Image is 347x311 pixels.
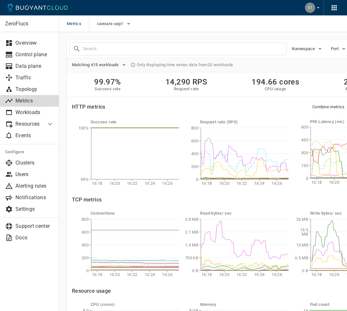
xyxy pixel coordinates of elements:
tspan: 16:22 [127,272,138,277]
p: Users [15,171,54,178]
button: Namespace [292,44,324,54]
tspan: 16:20 [329,180,339,185]
h5: CPU usage [252,86,299,92]
p: Workloads [15,109,54,116]
p: Settings [15,206,54,212]
tspan: 100% [78,126,89,130]
tspan: 16:24 [254,272,265,277]
p: Metrics [15,98,54,104]
tspan: 16:26 [162,272,172,277]
tspan: 16:20 [219,181,230,186]
span: caesars-usp1 [97,21,125,26]
tspan: 16:20 [110,181,120,186]
h2: 14,290 RPS [165,77,207,86]
input: Search [83,44,286,53]
p: Alerting rules [15,183,54,189]
h5: Success rate [91,120,179,125]
tspan: 800 [82,217,89,222]
tspan: 2.8 MB [185,217,199,222]
p: Clusters [15,160,54,166]
tspan: 150 [301,163,308,168]
tspan: 16:18 [92,272,102,277]
tspan: 200 [82,255,89,260]
tspan: 16:26 [272,181,282,186]
tspan: 400 [82,243,89,247]
span: Metrics [67,15,89,32]
p: ZeroFlucs [5,21,54,27]
h2: 99.97% [94,77,121,86]
h5: P95 Latency (ms) [310,119,346,124]
tspan: 16:18 [311,180,322,185]
span: Namespace [292,46,316,51]
h5: Configure [5,149,54,155]
tspan: 600 [82,230,89,235]
tspan: 16:26 [162,181,172,186]
tspan: 600 [191,138,198,143]
tspan: 16:24 [145,181,155,186]
tspan: 700 kB [185,255,199,260]
h2: 194.66 cores [252,77,299,86]
tspan: 16:24 [254,181,265,186]
tspan: 16:22 [236,272,247,277]
span: Port [331,46,340,51]
tspan: 16:18 [92,181,102,186]
h5: Request rate [165,86,207,92]
tspan: 2.1 MB [185,230,199,235]
tspan: 16:24 [145,272,155,277]
h5: Read bytes / sec [200,211,289,216]
tspan: 600 [301,125,308,129]
tspan: 0 B [302,268,308,273]
tspan: 26 MB [296,217,308,222]
p: Resources [15,121,41,127]
tspan: 16:18 [311,272,322,277]
tspan: 99% [81,177,89,182]
h5: CPU (cores) [91,302,179,307]
tspan: 16:22 [127,181,138,186]
tspan: 16:20 [329,272,339,277]
tspan: 16:18 [201,181,212,186]
p: Traffic [15,75,54,81]
tspan: 16:18 [201,272,212,277]
p: Events [15,132,54,139]
tspan: 0 [196,177,198,182]
img: Steve Gray [305,3,315,13]
tspan: 200 [191,164,198,169]
span: Combine metrics [312,104,346,110]
p: Data plane [15,63,54,69]
tspan: 13 MB [296,243,308,247]
tspan: 19.5 [300,227,308,232]
tspan: 0 [86,268,89,273]
tspan: 800 [191,126,198,130]
tspan: 16:22 [236,181,247,186]
tspan: 16:26 [272,272,282,277]
tspan: 0 [306,176,308,181]
h5: Memory [200,302,289,307]
p: Topology [15,86,54,93]
h5: Success rate [94,86,121,92]
span: Matching 615 workloads [72,62,120,67]
p: Control plane [15,51,54,58]
h5: Connections [91,211,179,216]
p: Support center [15,223,54,229]
tspan: 16:20 [110,272,120,277]
p: Notifications [15,194,54,201]
button: caesars-usp1 [97,19,132,29]
h4: HTTP metrics [72,104,105,110]
tspan: 0 B [192,268,198,273]
tspan: 6.5 MB [295,255,308,260]
p: Overview [15,40,54,46]
tspan: 300 [301,150,308,155]
p: Docs [15,235,54,241]
span: Only displaying time series data from 20 workloads [137,62,233,67]
tspan: 16:20 [219,272,230,277]
button: Matching 615 workloads [72,60,128,70]
tspan: 1.4 MB [185,243,199,247]
tspan: 450 [301,138,308,142]
tspan: MB [302,232,308,236]
tspan: 400 [191,151,198,156]
h5: Request rate (RPS) [200,120,289,125]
